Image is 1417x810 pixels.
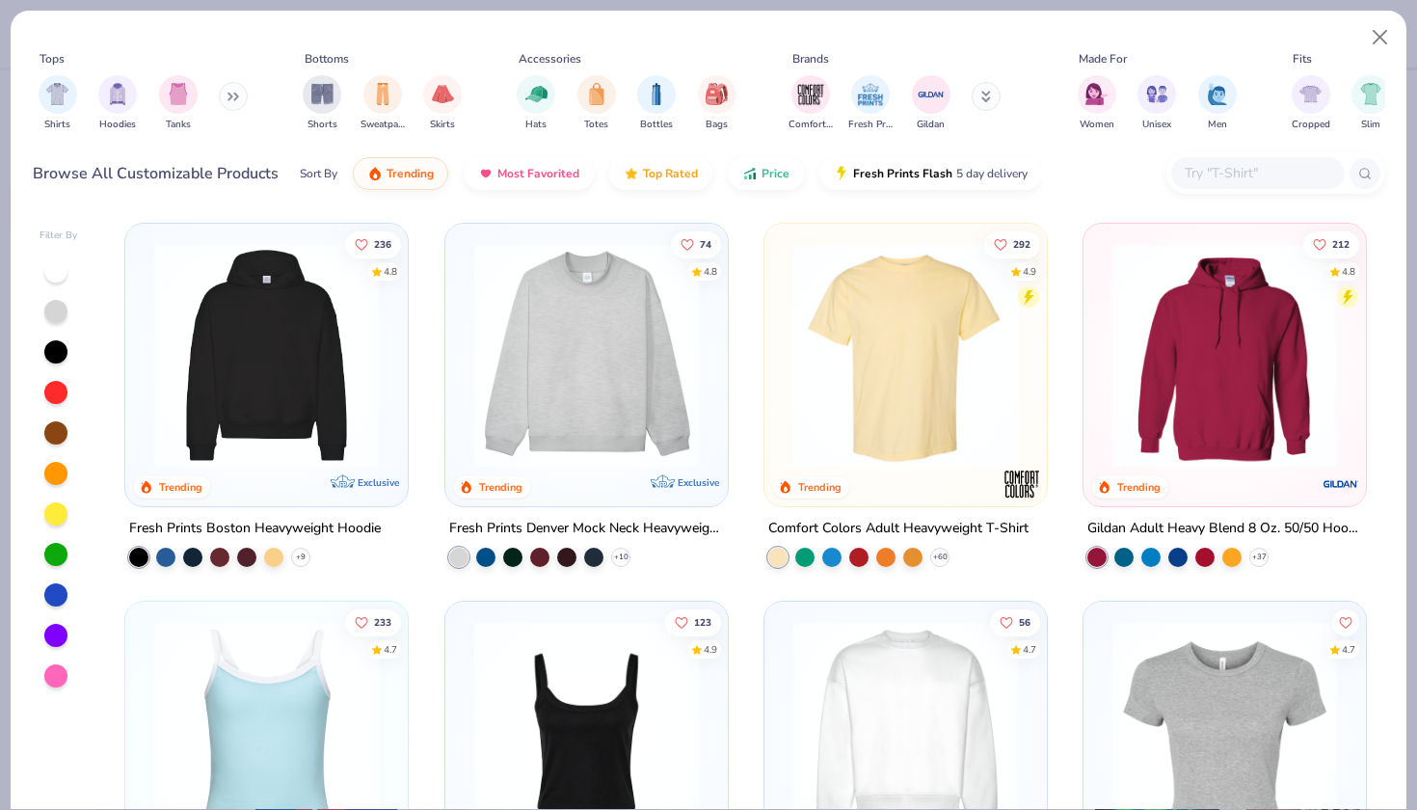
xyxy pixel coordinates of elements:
[706,83,727,105] img: Bags Image
[361,75,405,132] div: filter for Sweatpants
[1137,75,1176,132] button: filter button
[848,75,893,132] div: filter for Fresh Prints
[1019,618,1030,628] span: 56
[577,75,616,132] button: filter button
[1332,239,1350,249] span: 212
[1332,609,1359,636] button: Like
[984,230,1040,257] button: Like
[1087,517,1362,541] div: Gildan Adult Heavy Blend 8 Oz. 50/50 Hooded Sweatshirt
[166,118,191,132] span: Tanks
[703,264,716,279] div: 4.8
[39,75,77,132] div: filter for Shirts
[1023,643,1036,658] div: 4.7
[478,166,494,181] img: most_fav.gif
[1360,83,1381,105] img: Slim Image
[98,75,137,132] button: filter button
[432,83,454,105] img: Skirts Image
[145,243,388,468] img: 91acfc32-fd48-4d6b-bdad-a4c1a30ac3fc
[637,75,676,132] div: filter for Bottles
[693,618,710,628] span: 123
[525,118,547,132] span: Hats
[609,157,712,190] button: Top Rated
[789,75,833,132] div: filter for Comfort Colors
[577,75,616,132] div: filter for Totes
[1078,75,1116,132] div: filter for Women
[637,75,676,132] button: filter button
[367,166,383,181] img: trending.gif
[912,75,950,132] div: filter for Gildan
[1078,75,1116,132] button: filter button
[1322,465,1360,503] img: Gildan logo
[1342,264,1355,279] div: 4.8
[361,118,405,132] span: Sweatpants
[1079,50,1127,67] div: Made For
[584,118,608,132] span: Totes
[372,83,393,105] img: Sweatpants Image
[1292,75,1330,132] div: filter for Cropped
[1293,50,1312,67] div: Fits
[624,166,639,181] img: TopRated.gif
[1292,118,1330,132] span: Cropped
[706,118,728,132] span: Bags
[361,75,405,132] button: filter button
[699,239,710,249] span: 74
[168,83,189,105] img: Tanks Image
[46,83,68,105] img: Shirts Image
[613,552,628,563] span: + 10
[768,517,1029,541] div: Comfort Colors Adult Heavyweight T-Shirt
[430,118,455,132] span: Skirts
[303,75,341,132] div: filter for Shorts
[1362,19,1399,56] button: Close
[819,157,1042,190] button: Fresh Prints Flash5 day delivery
[39,75,77,132] button: filter button
[1023,264,1036,279] div: 4.9
[465,243,708,468] img: f5d85501-0dbb-4ee4-b115-c08fa3845d83
[423,75,462,132] div: filter for Skirts
[384,264,397,279] div: 4.8
[1142,118,1171,132] span: Unisex
[1003,465,1041,503] img: Comfort Colors logo
[44,118,70,132] span: Shirts
[834,166,849,181] img: flash.gif
[423,75,462,132] button: filter button
[670,230,720,257] button: Like
[698,75,736,132] button: filter button
[40,50,65,67] div: Tops
[640,118,673,132] span: Bottles
[646,83,667,105] img: Bottles Image
[517,75,555,132] div: filter for Hats
[311,83,334,105] img: Shorts Image
[1198,75,1237,132] button: filter button
[912,75,950,132] button: filter button
[374,239,391,249] span: 236
[1252,552,1267,563] span: + 37
[932,552,947,563] span: + 60
[1361,118,1380,132] span: Slim
[374,618,391,628] span: 233
[856,80,885,109] img: Fresh Prints Image
[99,118,136,132] span: Hoodies
[307,118,337,132] span: Shorts
[664,609,720,636] button: Like
[98,75,137,132] div: filter for Hoodies
[517,75,555,132] button: filter button
[345,230,401,257] button: Like
[353,157,448,190] button: Trending
[464,157,594,190] button: Most Favorited
[703,643,716,658] div: 4.9
[449,517,724,541] div: Fresh Prints Denver Mock Neck Heavyweight Sweatshirt
[1303,230,1359,257] button: Like
[792,50,829,67] div: Brands
[796,80,825,109] img: Comfort Colors Image
[1207,83,1228,105] img: Men Image
[1208,118,1227,132] span: Men
[1146,83,1168,105] img: Unisex Image
[387,166,434,181] span: Trending
[345,609,401,636] button: Like
[159,75,198,132] button: filter button
[300,165,337,182] div: Sort By
[159,75,198,132] div: filter for Tanks
[1198,75,1237,132] div: filter for Men
[728,157,804,190] button: Price
[990,609,1040,636] button: Like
